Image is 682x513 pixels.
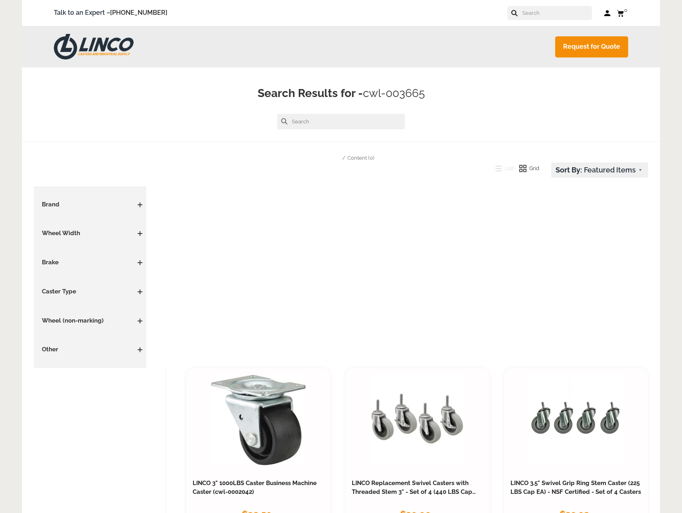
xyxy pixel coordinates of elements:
[308,155,339,161] a: Products (10)
[193,479,317,495] a: LINCO 3" 1000LBS Caster Business Machine Caster (cwl-0002042)
[38,345,142,354] h3: Other
[277,114,405,129] input: Search
[511,479,641,495] a: LINCO 3.5" Swivel Grip Ring Stem Caster (225 LBS Cap EA) - NSF Certified - Set of 4 Casters
[617,8,628,18] a: 0
[34,85,648,102] h1: Search Results for -
[54,8,168,18] span: Talk to an Expert –
[347,155,374,161] a: Content (0)
[624,7,627,13] span: 0
[38,200,142,209] h3: Brand
[38,317,142,325] h3: Wheel (non-marking)
[513,162,540,174] button: Grid
[489,162,513,174] button: List
[38,229,142,238] h3: Wheel Width
[54,34,134,59] img: LINCO CASTERS & INDUSTRIAL SUPPLY
[38,258,142,267] h3: Brake
[38,287,142,296] h3: Caster Type
[110,9,168,16] a: [PHONE_NUMBER]
[604,9,611,17] a: Log in
[352,479,476,504] a: LINCO Replacement Swivel Casters with Threaded Stem 3" - Set of 4 (440 LBS Cap Combined)
[555,36,628,57] a: Request for Quote
[363,87,425,100] span: cwl-003665
[522,6,592,20] input: Search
